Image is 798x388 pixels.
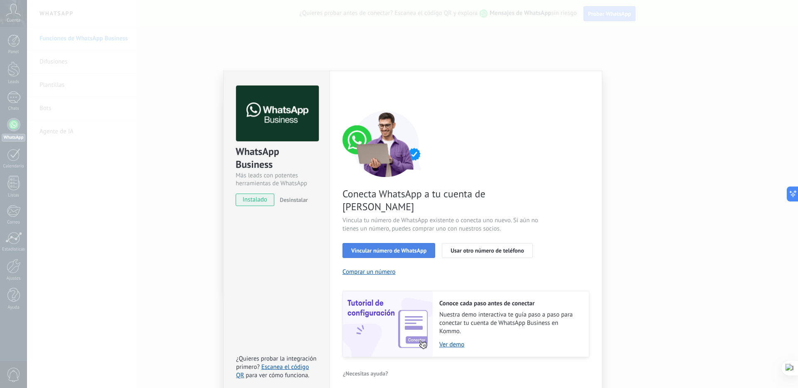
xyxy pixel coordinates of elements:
h2: Conoce cada paso antes de conectar [439,300,581,307]
button: ¿Necesitas ayuda? [342,367,389,380]
div: WhatsApp Business [236,145,318,172]
button: Vincular número de WhatsApp [342,243,435,258]
span: Desinstalar [280,196,308,204]
span: Conecta WhatsApp a tu cuenta de [PERSON_NAME] [342,187,540,213]
a: Escanea el código QR [236,363,309,379]
span: Vincula tu número de WhatsApp existente o conecta uno nuevo. Si aún no tienes un número, puedes c... [342,216,540,233]
img: connect number [342,111,430,177]
span: ¿Necesitas ayuda? [343,371,388,376]
div: Más leads con potentes herramientas de WhatsApp [236,172,318,187]
button: Comprar un número [342,268,396,276]
span: instalado [236,194,274,206]
button: Desinstalar [276,194,308,206]
button: Usar otro número de teléfono [442,243,532,258]
span: Nuestra demo interactiva te guía paso a paso para conectar tu cuenta de WhatsApp Business en Kommo. [439,311,581,336]
span: Vincular número de WhatsApp [351,248,426,253]
span: ¿Quieres probar la integración primero? [236,355,317,371]
img: logo_main.png [236,86,319,142]
span: Usar otro número de teléfono [451,248,524,253]
a: Ver demo [439,341,581,349]
span: para ver cómo funciona. [246,371,309,379]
